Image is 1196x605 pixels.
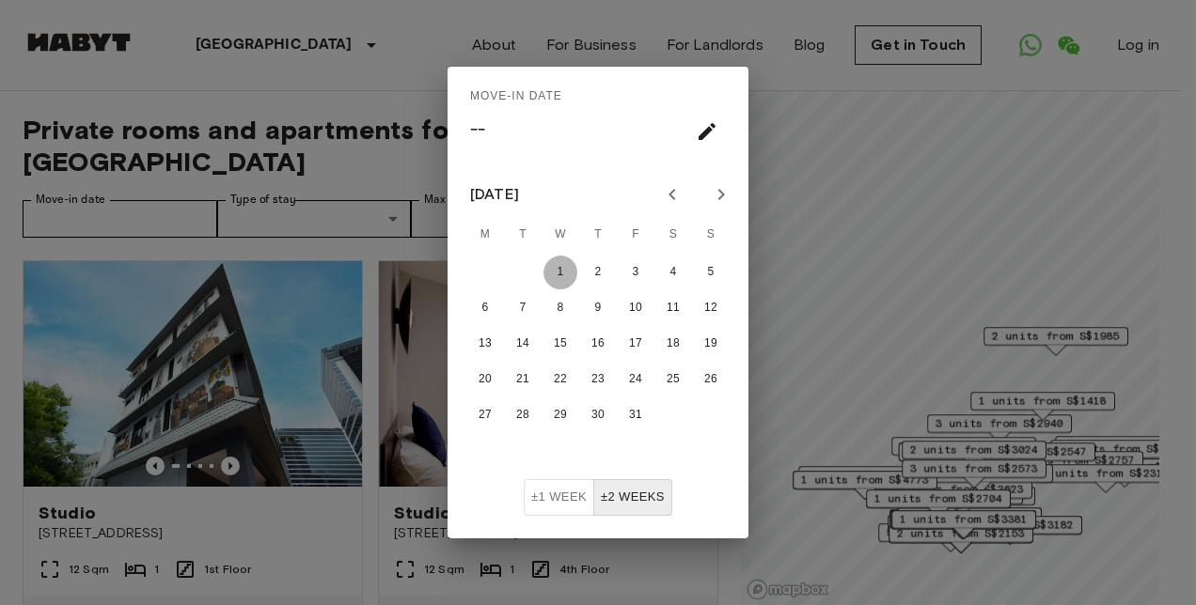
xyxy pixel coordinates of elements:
button: 20 [468,363,502,396]
button: 29 [543,398,577,432]
button: 4 [656,256,690,289]
button: 21 [506,363,540,396]
button: 25 [656,363,690,396]
button: 13 [468,327,502,361]
button: 1 [543,256,577,289]
button: 22 [543,363,577,396]
button: 30 [581,398,615,432]
button: 8 [543,291,577,325]
button: 10 [619,291,653,325]
button: 7 [506,291,540,325]
button: ±1 week [524,479,594,516]
button: 24 [619,363,653,396]
button: 23 [581,363,615,396]
span: Friday [619,216,653,254]
button: 27 [468,398,502,432]
button: 26 [694,363,728,396]
span: Thursday [581,216,615,254]
span: Sunday [694,216,728,254]
button: Next month [705,178,737,210]
button: ±2 weeks [593,479,672,516]
button: 5 [694,256,728,289]
button: 16 [581,327,615,361]
button: 14 [506,327,540,361]
span: Saturday [656,216,690,254]
button: 17 [619,327,653,361]
span: Monday [468,216,502,254]
span: Move-in date [470,82,562,112]
button: 15 [543,327,577,361]
button: Previous month [656,178,688,210]
span: Wednesday [543,216,577,254]
button: 28 [506,398,540,432]
button: calendar view is open, go to text input view [688,113,726,150]
span: Tuesday [506,216,540,254]
button: 12 [694,291,728,325]
button: 6 [468,291,502,325]
button: 9 [581,291,615,325]
button: 18 [656,327,690,361]
button: 11 [656,291,690,325]
div: [DATE] [470,183,519,206]
button: 2 [581,256,615,289]
h4: –– [470,112,485,147]
button: 19 [694,327,728,361]
button: 3 [619,256,653,289]
div: Move In Flexibility [524,479,672,516]
button: 31 [619,398,653,432]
